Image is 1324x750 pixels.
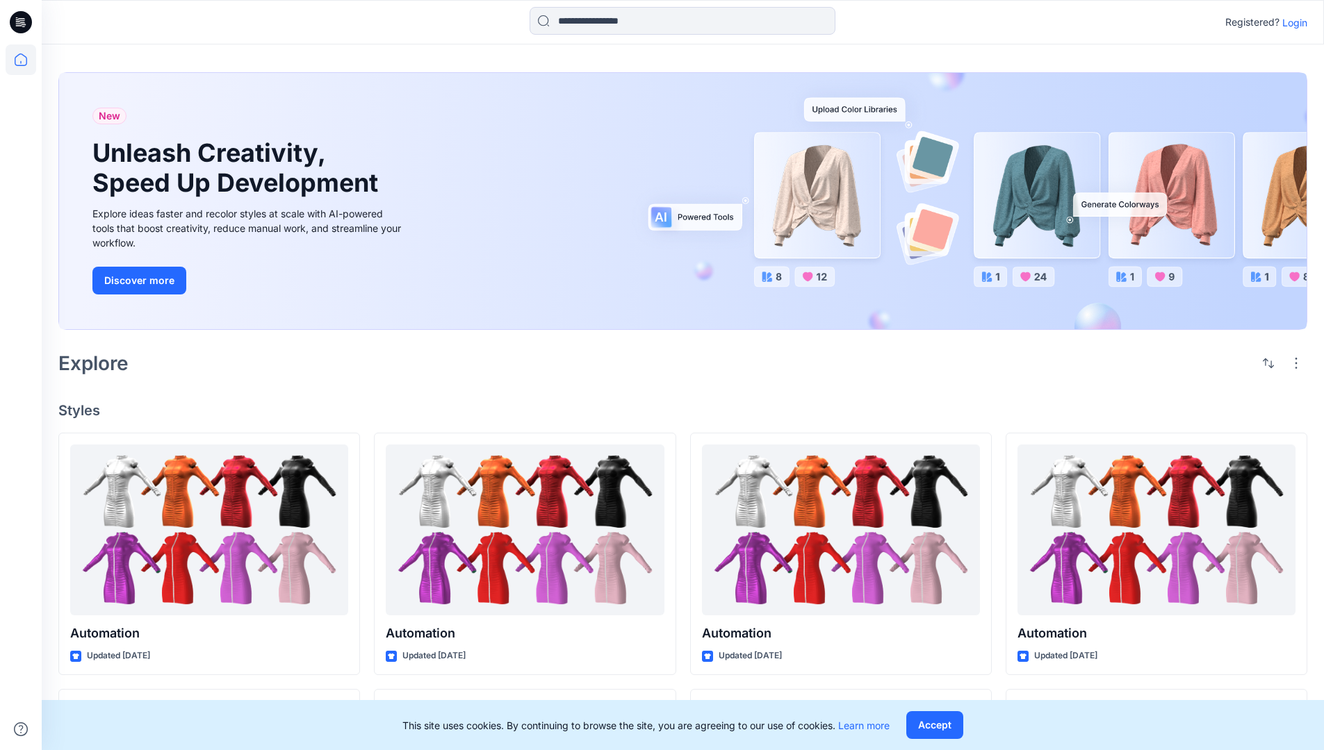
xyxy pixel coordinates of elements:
[1282,15,1307,30] p: Login
[92,138,384,198] h1: Unleash Creativity, Speed Up Development
[386,624,664,643] p: Automation
[702,624,980,643] p: Automation
[70,444,348,616] a: Automation
[58,402,1307,419] h4: Styles
[702,444,980,616] a: Automation
[906,711,963,739] button: Accept
[1034,649,1097,663] p: Updated [DATE]
[402,718,890,733] p: This site uses cookies. By continuing to browse the site, you are agreeing to our use of cookies.
[1225,14,1280,31] p: Registered?
[92,267,405,294] a: Discover more
[58,352,129,374] h2: Explore
[838,719,890,731] a: Learn more
[402,649,466,663] p: Updated [DATE]
[1017,444,1296,616] a: Automation
[719,649,782,663] p: Updated [DATE]
[92,206,405,250] div: Explore ideas faster and recolor styles at scale with AI-powered tools that boost creativity, red...
[1017,624,1296,643] p: Automation
[92,267,186,294] button: Discover more
[70,624,348,643] p: Automation
[99,108,120,124] span: New
[87,649,150,663] p: Updated [DATE]
[386,444,664,616] a: Automation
